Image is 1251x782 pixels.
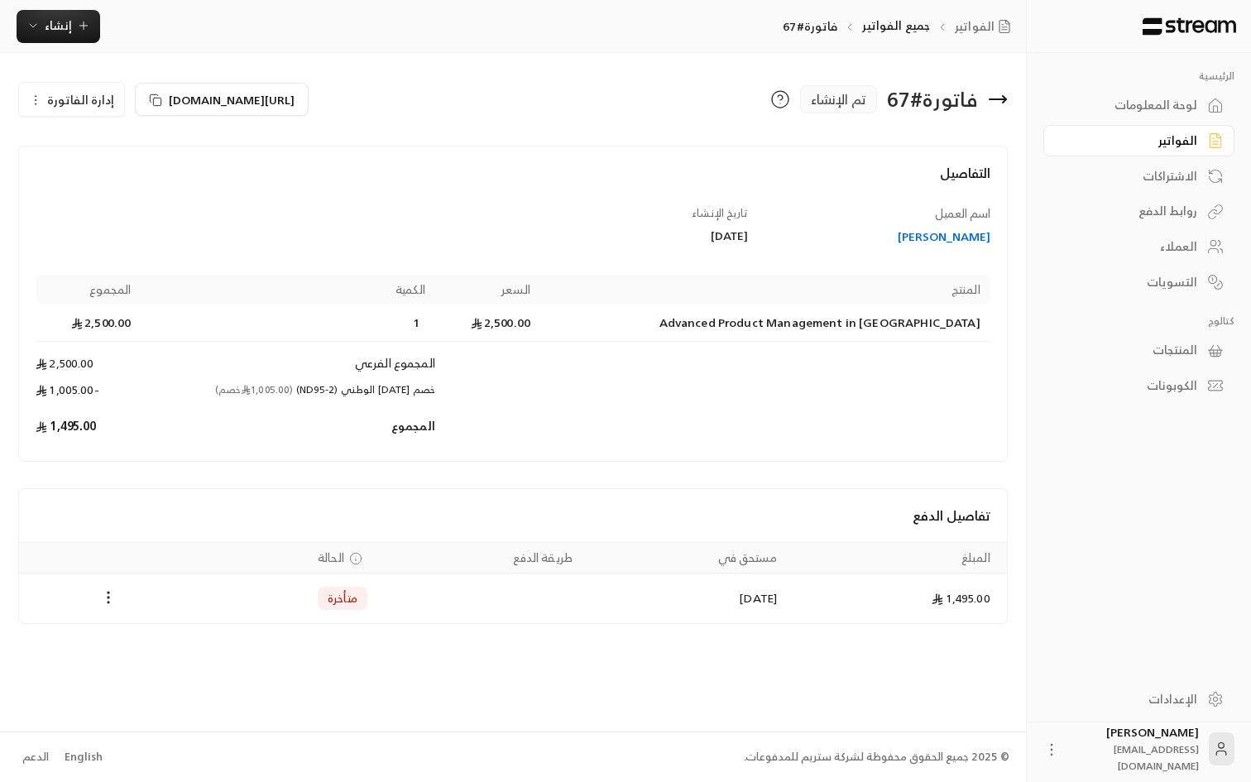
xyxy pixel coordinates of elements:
td: 2,500.00 [36,342,141,381]
a: الفواتير [1043,125,1234,157]
td: [DATE] [582,573,787,623]
span: متأخرة [328,590,357,607]
td: المجموع الفرعي [141,342,435,381]
button: إنشاء [17,10,100,43]
table: Payments [19,542,1007,623]
span: [EMAIL_ADDRESS][DOMAIN_NAME] [1114,741,1199,775]
a: التسويات [1043,266,1234,298]
div: العملاء [1064,238,1197,255]
div: © 2025 جميع الحقوق محفوظة لشركة ستريم للمدفوعات. [744,749,1009,765]
th: المجموع [36,275,141,305]
th: مستحق في [582,543,787,573]
img: Logo [1141,17,1238,36]
button: [URL][DOMAIN_NAME] [135,83,309,116]
p: الرئيسية [1043,70,1234,83]
td: 2,500.00 [435,305,540,342]
a: العملاء [1043,231,1234,263]
a: المنتجات [1043,334,1234,367]
td: خصم [DATE] الوطني (ND95-2) [141,381,435,408]
th: طريقة الدفع [377,543,582,573]
div: English [65,749,103,765]
td: 2,500.00 [36,305,141,342]
span: [URL][DOMAIN_NAME] [169,91,295,108]
div: المنتجات [1064,342,1197,358]
a: جميع الفواتير [862,15,930,36]
span: إنشاء [45,15,72,36]
h4: تفاصيل الدفع [36,506,990,525]
a: الفواتير [955,18,1018,35]
th: المبلغ [787,543,1007,573]
span: (1,005.00 خصم) [215,381,294,398]
div: الكوبونات [1064,377,1197,394]
td: المجموع [141,408,435,444]
a: [PERSON_NAME] [764,228,990,245]
a: الدعم [17,742,54,772]
td: Advanced Product Management in [GEOGRAPHIC_DATA] [540,305,990,342]
a: الإعدادات [1043,683,1234,715]
td: -1,005.00 [36,381,141,408]
h4: التفاصيل [36,163,990,199]
table: Products [36,275,990,444]
span: تاريخ الإنشاء [692,204,748,223]
p: كتالوج [1043,314,1234,328]
span: 1 [409,314,425,331]
th: السعر [435,275,540,305]
a: روابط الدفع [1043,195,1234,228]
div: لوحة المعلومات [1064,97,1197,113]
a: الكوبونات [1043,370,1234,402]
div: [PERSON_NAME] [1070,724,1199,774]
div: الفواتير [1064,132,1197,149]
a: لوحة المعلومات [1043,89,1234,122]
span: الحالة [318,549,344,566]
span: إدارة الفاتورة [47,89,114,110]
div: التسويات [1064,274,1197,290]
button: إدارة الفاتورة [19,83,124,116]
span: اسم العميل [935,203,990,223]
div: الاشتراكات [1064,168,1197,185]
p: فاتورة#67 [783,18,837,35]
a: الاشتراكات [1043,160,1234,192]
th: المنتج [540,275,990,305]
div: [DATE] [521,228,748,244]
td: 1,495.00 [36,408,141,444]
div: الإعدادات [1064,691,1197,708]
div: فاتورة # 67 [887,86,978,113]
nav: breadcrumb [783,17,1018,35]
span: تم الإنشاء [811,89,866,109]
div: روابط الدفع [1064,203,1197,219]
td: 1,495.00 [787,573,1007,623]
th: الكمية [141,275,435,305]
